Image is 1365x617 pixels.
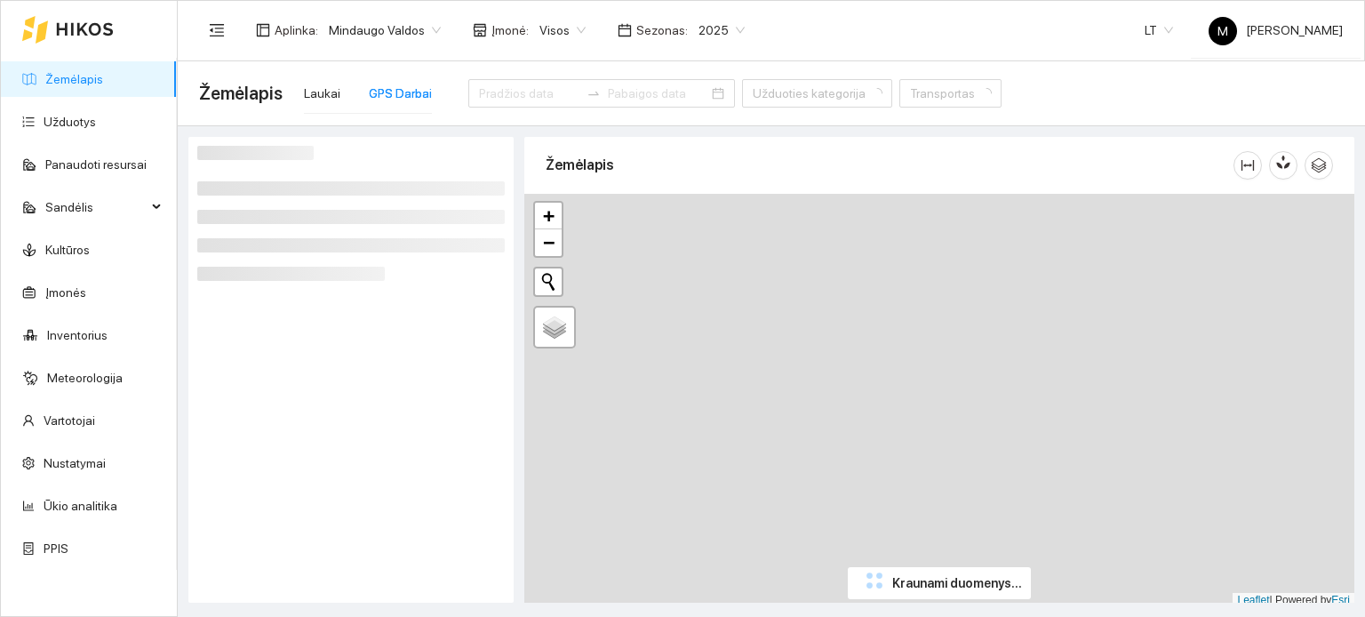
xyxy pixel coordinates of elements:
[491,20,529,40] span: Įmonė :
[47,328,108,342] a: Inventorius
[44,413,95,428] a: Vartotojai
[535,229,562,256] a: Zoom out
[1209,23,1343,37] span: [PERSON_NAME]
[304,84,340,103] div: Laukai
[479,84,579,103] input: Pradžios data
[979,86,994,100] span: loading
[618,23,632,37] span: calendar
[636,20,688,40] span: Sezonas :
[543,231,555,253] span: −
[369,84,432,103] div: GPS Darbai
[44,541,68,556] a: PPIS
[892,573,1022,593] span: Kraunami duomenys...
[1233,151,1262,180] button: column-width
[543,204,555,227] span: +
[45,285,86,300] a: Įmonės
[535,308,574,347] a: Layers
[546,140,1233,190] div: Žemėlapis
[1331,594,1350,606] a: Esri
[45,189,147,225] span: Sandėlis
[1237,594,1269,606] a: Leaflet
[45,72,103,86] a: Žemėlapis
[44,499,117,513] a: Ūkio analitika
[256,23,270,37] span: layout
[45,243,90,257] a: Kultūros
[1217,17,1228,45] span: M
[209,22,225,38] span: menu-fold
[329,17,441,44] span: Mindaugo Valdos
[1233,593,1354,608] div: | Powered by
[698,17,745,44] span: 2025
[275,20,318,40] span: Aplinka :
[587,86,601,100] span: swap-right
[870,86,884,100] span: loading
[45,157,147,172] a: Panaudoti resursai
[47,371,123,385] a: Meteorologija
[608,84,708,103] input: Pabaigos data
[44,115,96,129] a: Užduotys
[199,79,283,108] span: Žemėlapis
[199,12,235,48] button: menu-fold
[539,17,586,44] span: Visos
[535,268,562,295] button: Initiate a new search
[535,203,562,229] a: Zoom in
[587,86,601,100] span: to
[473,23,487,37] span: shop
[44,456,106,470] a: Nustatymai
[1145,17,1173,44] span: LT
[1234,158,1261,172] span: column-width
